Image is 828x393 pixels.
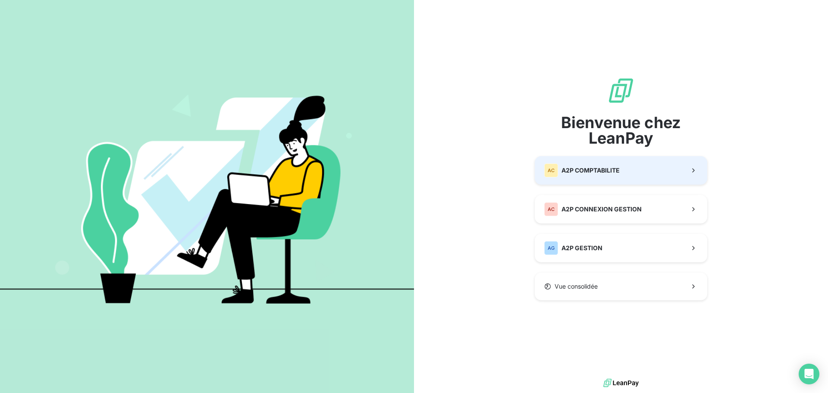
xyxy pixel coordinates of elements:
[561,244,602,252] span: A2P GESTION
[607,77,635,104] img: logo sigle
[535,234,707,262] button: AGA2P GESTION
[555,282,598,291] span: Vue consolidée
[561,205,642,214] span: A2P CONNEXION GESTION
[799,364,819,384] div: Open Intercom Messenger
[535,195,707,223] button: ACA2P CONNEXION GESTION
[535,115,707,146] span: Bienvenue chez LeanPay
[544,202,558,216] div: AC
[544,241,558,255] div: AG
[535,156,707,185] button: ACA2P COMPTABILITE
[603,377,639,390] img: logo
[535,273,707,300] button: Vue consolidée
[544,163,558,177] div: AC
[561,166,620,175] span: A2P COMPTABILITE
